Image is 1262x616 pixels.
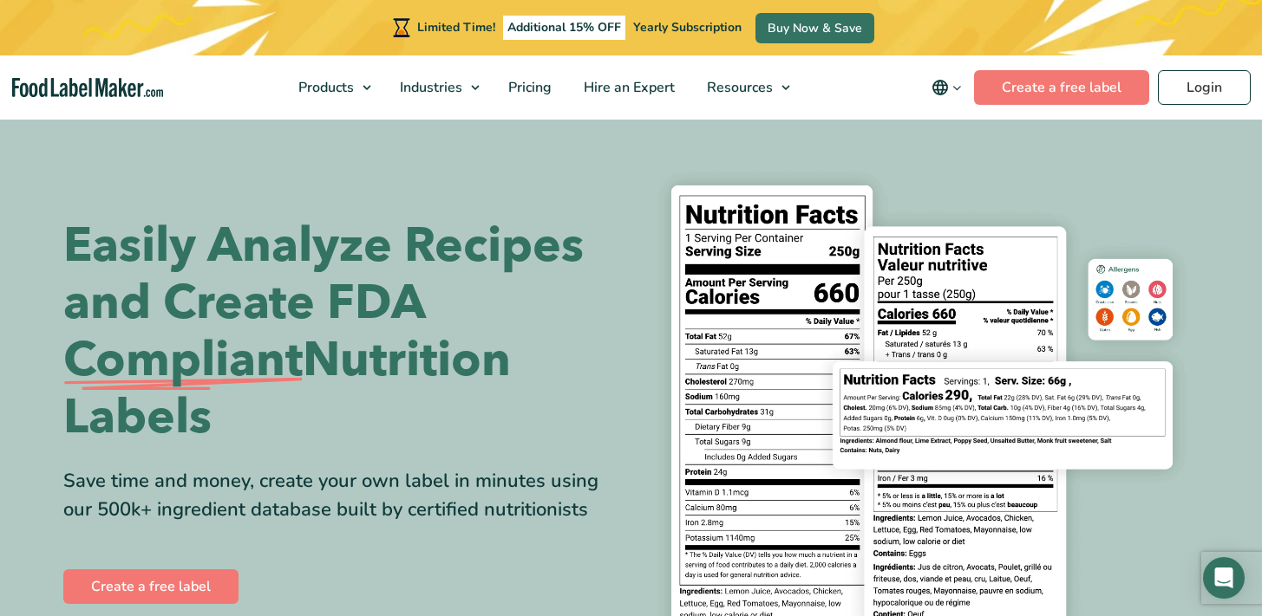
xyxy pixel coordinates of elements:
a: Create a free label [63,569,239,604]
a: Create a free label [974,70,1149,105]
a: Hire an Expert [568,55,687,120]
span: Limited Time! [417,19,495,36]
span: Additional 15% OFF [503,16,625,40]
a: Buy Now & Save [755,13,874,43]
span: Hire an Expert [579,78,677,97]
a: Login [1158,70,1251,105]
a: Industries [384,55,488,120]
span: Yearly Subscription [633,19,742,36]
span: Compliant [63,332,303,389]
span: Products [293,78,356,97]
a: Products [283,55,380,120]
div: Save time and money, create your own label in minutes using our 500k+ ingredient database built b... [63,467,618,524]
a: Resources [691,55,799,120]
span: Resources [702,78,775,97]
h1: Easily Analyze Recipes and Create FDA Nutrition Labels [63,217,618,446]
div: Open Intercom Messenger [1203,557,1245,599]
a: Pricing [493,55,564,120]
span: Pricing [503,78,553,97]
span: Industries [395,78,464,97]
